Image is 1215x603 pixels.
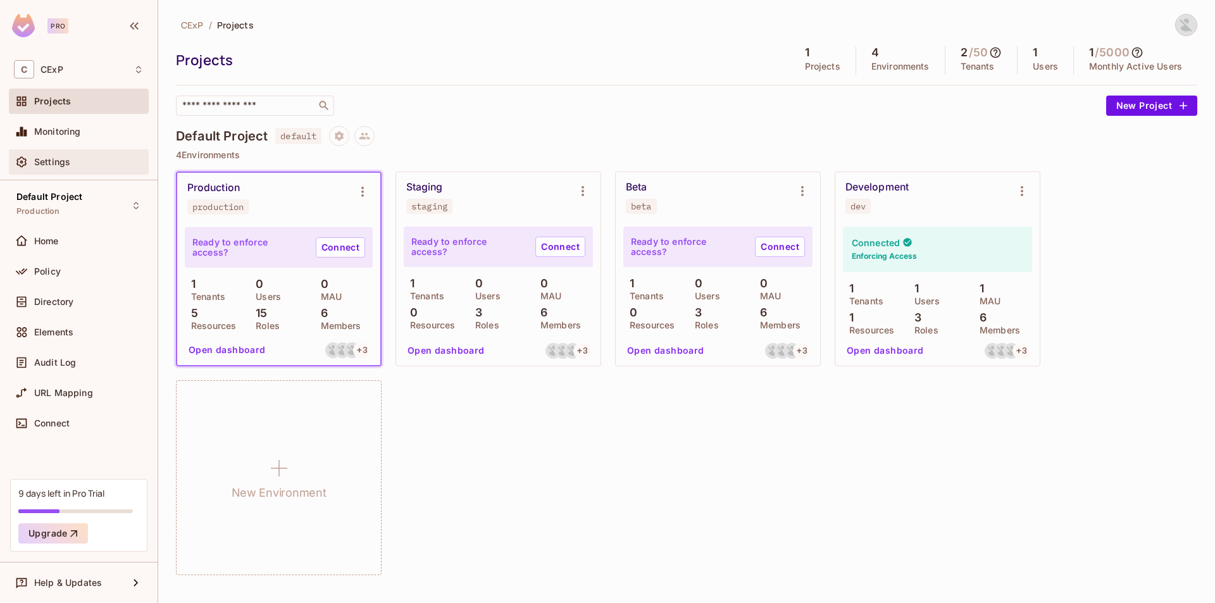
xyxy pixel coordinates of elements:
img: dathtt@fpt.com [994,343,1010,359]
p: Roles [249,321,280,331]
p: 3 [688,306,702,319]
div: Beta [626,181,647,194]
span: Production [16,206,60,216]
h5: 4 [871,46,879,59]
p: Users [249,292,281,302]
p: MAU [315,292,342,302]
span: Directory [34,297,73,307]
p: 3 [469,306,482,319]
h5: 2 [961,46,968,59]
h4: Connected [852,237,900,249]
span: + 3 [357,345,367,354]
span: Audit Log [34,357,76,368]
span: Monitoring [34,127,81,137]
p: 1 [404,277,414,290]
img: dungvc4@fpt.com [765,343,781,359]
p: 15 [249,307,267,320]
div: Projects [176,51,783,70]
p: Projects [805,61,840,71]
p: 0 [315,278,328,290]
p: Ready to enforce access? [631,237,745,257]
p: Tenants [623,291,664,301]
div: Pro [47,18,68,34]
p: MAU [534,291,561,301]
p: Users [688,291,720,301]
p: 1 [843,282,854,295]
p: 1 [623,277,634,290]
p: Environments [871,61,930,71]
span: Workspace: CExP [40,65,63,75]
p: Members [534,320,581,330]
img: dungvc4@fpt.com [545,343,561,359]
h1: New Environment [232,483,327,502]
h4: Default Project [176,128,268,144]
span: Project settings [329,132,349,144]
img: dathtt@fpt.com [555,343,571,359]
p: MAU [973,296,1000,306]
p: Users [469,291,501,301]
li: / [209,19,212,31]
p: Tenants [404,291,444,301]
p: 0 [534,277,548,290]
p: 6 [754,306,767,319]
p: 5 [185,307,198,320]
p: Ready to enforce access? [192,237,306,258]
h5: 1 [1089,46,1093,59]
span: + 3 [1016,346,1026,355]
button: New Project [1106,96,1197,116]
img: SReyMgAAAABJRU5ErkJggg== [12,14,35,37]
span: Projects [34,96,71,106]
h5: 1 [1033,46,1037,59]
p: Members [315,321,361,331]
img: dathtt@fpt.com [335,342,351,358]
p: Ready to enforce access? [411,237,525,257]
p: 0 [688,277,702,290]
div: Staging [406,181,443,194]
button: Open dashboard [622,340,709,361]
img: thanhdm13@fpt.com [1004,343,1019,359]
div: dev [850,201,866,211]
p: 1 [185,278,196,290]
p: 0 [404,306,418,319]
a: Connect [755,237,805,257]
span: default [275,128,321,144]
button: Environment settings [570,178,595,204]
p: Resources [185,321,236,331]
span: URL Mapping [34,388,93,398]
div: Production [187,182,240,194]
img: Dat Ho Tran Thien [1176,15,1197,35]
h5: / 50 [969,46,988,59]
p: Resources [623,320,675,330]
p: Tenants [961,61,995,71]
span: Elements [34,327,73,337]
a: Connect [316,237,365,258]
button: Environment settings [350,179,375,204]
img: dungvc4@fpt.com [985,343,1000,359]
p: Users [1033,61,1058,71]
p: 3 [908,311,921,324]
p: 1 [843,311,854,324]
p: Roles [469,320,499,330]
p: 6 [534,306,547,319]
p: Tenants [843,296,883,306]
p: 1 [908,282,919,295]
span: Default Project [16,192,82,202]
h5: / 5000 [1095,46,1130,59]
p: Resources [404,320,455,330]
p: 6 [315,307,328,320]
span: Home [34,236,59,246]
button: Open dashboard [402,340,490,361]
button: Upgrade [18,523,88,544]
h5: 1 [805,46,809,59]
span: Help & Updates [34,578,102,588]
span: Settings [34,157,70,167]
div: staging [411,201,447,211]
span: Connect [34,418,70,428]
img: dungvc4@fpt.com [325,342,341,358]
p: 4 Environments [176,150,1197,160]
img: thanhdm13@fpt.com [784,343,800,359]
button: Open dashboard [184,340,271,360]
p: Roles [908,325,938,335]
p: Monthly Active Users [1089,61,1182,71]
span: Policy [34,266,61,277]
